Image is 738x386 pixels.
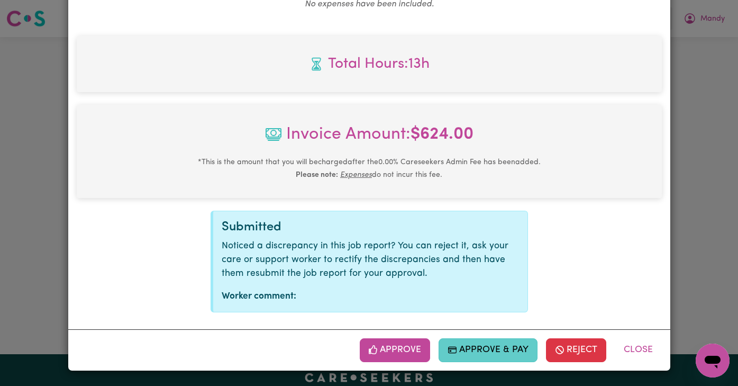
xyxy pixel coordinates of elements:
b: Please note: [296,171,338,179]
strong: Worker comment: [222,292,296,301]
iframe: Button to launch messaging window [696,344,730,378]
button: Close [615,338,662,362]
small: This is the amount that you will be charged after the 0.00 % Careseekers Admin Fee has been added... [198,158,541,179]
p: Noticed a discrepancy in this job report? You can reject it, ask your care or support worker to r... [222,239,519,281]
button: Approve & Pay [439,338,537,362]
span: Total hours worked: 13 hours [85,53,653,75]
button: Approve [360,338,431,362]
b: $ 624.00 [411,126,473,143]
span: Submitted [222,221,281,234]
span: Invoice Amount: [85,122,653,156]
u: Expenses [340,171,372,179]
button: Reject [546,338,606,362]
